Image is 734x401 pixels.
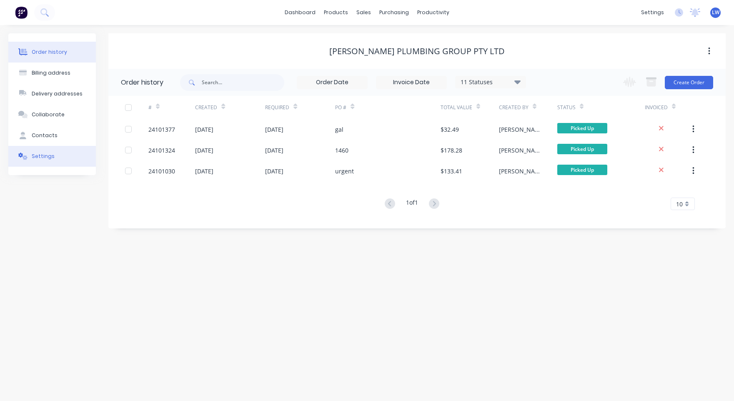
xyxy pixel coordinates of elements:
[375,6,413,19] div: purchasing
[202,74,284,91] input: Search...
[441,167,462,175] div: $133.41
[645,104,668,111] div: Invoiced
[676,200,683,208] span: 10
[15,6,28,19] img: Factory
[441,146,462,155] div: $178.28
[265,104,289,111] div: Required
[329,46,505,56] div: [PERSON_NAME] Plumbing Group Pty Ltd
[406,198,418,210] div: 1 of 1
[297,76,367,89] input: Order Date
[195,104,217,111] div: Created
[441,125,459,134] div: $32.49
[499,104,529,111] div: Created By
[499,96,557,119] div: Created By
[8,63,96,83] button: Billing address
[195,125,213,134] div: [DATE]
[335,125,343,134] div: gal
[195,96,265,119] div: Created
[499,167,541,175] div: [PERSON_NAME]
[456,78,526,87] div: 11 Statuses
[441,96,499,119] div: Total Value
[32,132,58,139] div: Contacts
[148,167,175,175] div: 24101030
[148,125,175,134] div: 24101377
[637,6,668,19] div: settings
[148,146,175,155] div: 24101324
[376,76,446,89] input: Invoice Date
[265,167,283,175] div: [DATE]
[335,146,348,155] div: 1460
[8,104,96,125] button: Collaborate
[413,6,453,19] div: productivity
[320,6,352,19] div: products
[32,69,70,77] div: Billing address
[441,104,472,111] div: Total Value
[148,96,195,119] div: #
[557,165,607,175] span: Picked Up
[335,167,354,175] div: urgent
[499,125,541,134] div: [PERSON_NAME]
[195,146,213,155] div: [DATE]
[32,90,83,98] div: Delivery addresses
[32,153,55,160] div: Settings
[557,96,645,119] div: Status
[265,96,335,119] div: Required
[8,42,96,63] button: Order history
[265,125,283,134] div: [DATE]
[8,125,96,146] button: Contacts
[557,104,576,111] div: Status
[195,167,213,175] div: [DATE]
[265,146,283,155] div: [DATE]
[557,144,607,154] span: Picked Up
[499,146,541,155] div: [PERSON_NAME]
[281,6,320,19] a: dashboard
[8,146,96,167] button: Settings
[8,83,96,104] button: Delivery addresses
[148,104,152,111] div: #
[32,111,65,118] div: Collaborate
[32,48,67,56] div: Order history
[645,96,691,119] div: Invoiced
[352,6,375,19] div: sales
[335,96,440,119] div: PO #
[335,104,346,111] div: PO #
[557,123,607,133] span: Picked Up
[665,76,713,89] button: Create Order
[121,78,163,88] div: Order history
[712,9,719,16] span: LW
